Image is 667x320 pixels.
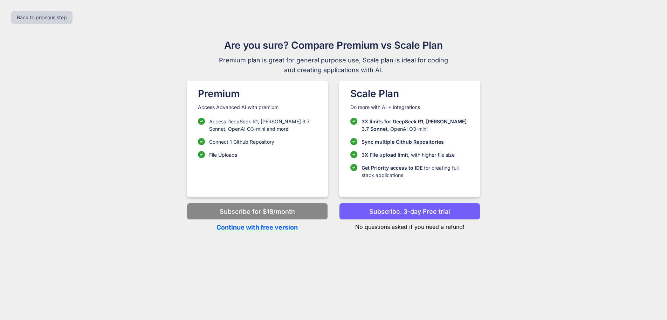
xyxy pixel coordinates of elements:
[216,38,451,53] h1: Are you sure? Compare Premium vs Scale Plan
[350,104,469,111] p: Do more with AI + Integrations
[209,118,317,132] p: Access DeepSeek R1, [PERSON_NAME] 3.7 Sonnet, OpenAI O3-mini and more
[198,138,205,145] img: checklist
[209,138,274,145] p: Connect 1 Github Repository
[187,223,328,232] p: Continue with free version
[216,55,451,75] span: Premium plan is great for general purpose use, Scale plan is ideal for coding and creating applic...
[198,118,205,125] img: checklist
[350,138,357,145] img: checklist
[362,164,469,179] p: for creating full stack applications
[220,207,295,216] p: Subscribe for $18/month
[362,118,467,132] span: 3X limits for DeepSeek R1, [PERSON_NAME] 3.7 Sonnet,
[362,151,455,158] p: , with higher file size
[198,151,205,158] img: checklist
[11,11,73,24] button: Back to previous step
[339,203,480,220] button: Subscribe. 3-day Free trial
[209,151,237,158] p: File Uploads
[362,165,422,171] span: Get Priority access to IDE
[198,86,317,101] h1: Premium
[350,164,357,171] img: checklist
[350,151,357,158] img: checklist
[187,203,328,220] button: Subscribe for $18/month
[350,118,357,125] img: checklist
[362,118,469,132] p: OpenAI O3-mini
[339,220,480,231] p: No questions asked if you need a refund!
[362,138,444,145] p: Sync multiple Github Repositories
[350,86,469,101] h1: Scale Plan
[362,152,408,158] span: 3X File upload limit
[198,104,317,111] p: Access Advanced AI with premium
[369,207,450,216] p: Subscribe. 3-day Free trial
